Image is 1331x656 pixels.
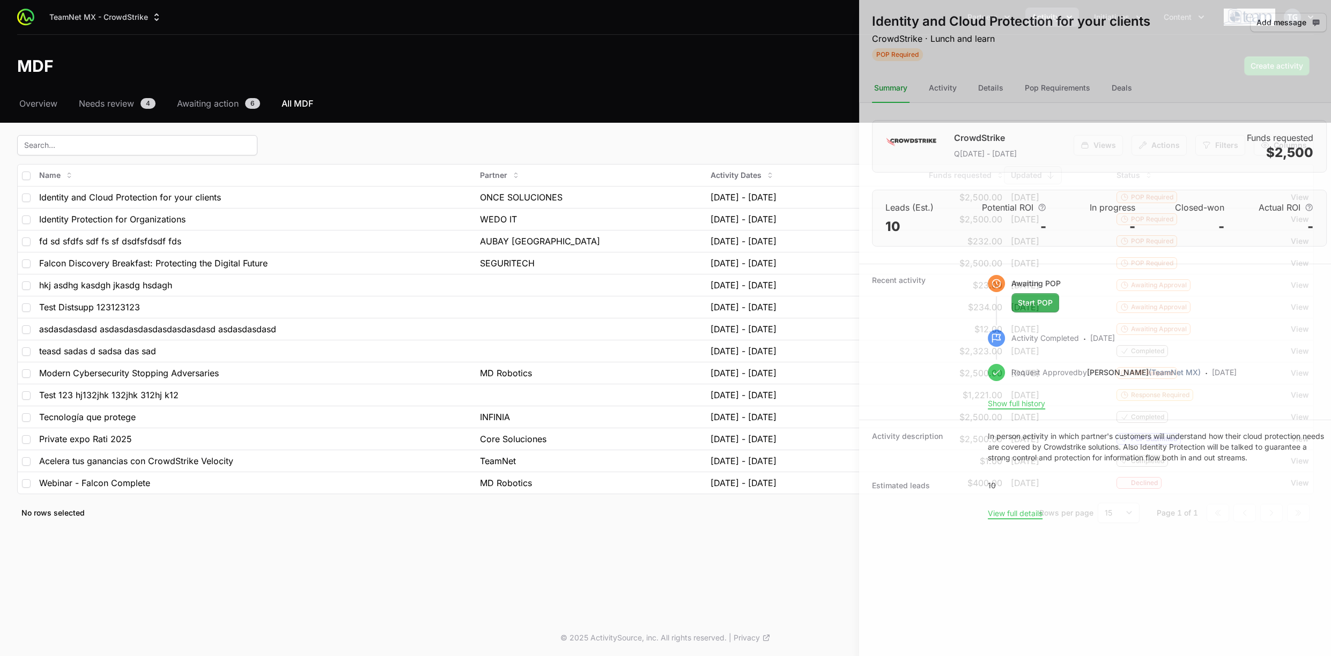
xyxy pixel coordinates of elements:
[872,13,1150,30] h1: Identity and Cloud Protection for your clients
[1256,16,1320,29] span: Add message
[1212,368,1237,377] time: [DATE]
[988,399,1045,408] button: Show full history
[872,32,1150,45] p: CrowdStrike · Lunch and learn
[954,131,1017,146] h1: CrowdStrike
[1250,13,1327,61] div: Activity actions
[872,47,1150,61] span: Activity Status
[1149,368,1201,377] span: (TeamNet MX)
[1247,131,1313,144] dt: Funds requested
[1090,333,1115,342] time: [DATE]
[976,74,1005,103] div: Details
[872,275,975,409] dt: Recent activity
[885,201,957,214] dt: Leads (Est.)
[1063,201,1135,214] dt: In progress
[1011,367,1201,381] p: Request Approved by
[885,131,937,153] img: CrowdStrike
[1205,366,1208,381] span: ·
[1247,144,1313,161] dd: $2,500
[927,74,959,103] div: Activity
[872,480,975,491] dt: Estimated leads
[1018,296,1053,309] span: Start POP
[1063,218,1135,235] dd: -
[988,431,1327,463] dd: In person activity in which partner's customers will understand how their cloud protection needs ...
[1011,279,1061,288] span: Awaiting POP
[885,218,957,235] dd: 10
[1087,368,1201,377] a: [PERSON_NAME](TeamNet MX)
[1011,293,1059,312] button: Start POP
[1152,218,1224,235] dd: -
[872,431,975,463] dt: Activity description
[988,275,1237,398] ul: Activity history timeline
[1152,201,1224,214] dt: Closed-won
[1250,13,1327,32] button: Add message
[1241,201,1313,214] dt: Actual ROI
[1011,333,1079,347] p: Activity Completed
[974,201,1046,214] dt: Potential ROI
[1110,74,1134,103] div: Deals
[954,148,1017,161] p: Q[DATE] - [DATE]
[988,480,996,491] dd: 10
[1023,74,1092,103] div: Pop Requirements
[988,509,1042,518] button: View full details
[1083,332,1086,347] span: ·
[974,218,1046,235] dd: -
[1241,218,1313,235] dd: -
[872,74,909,103] div: Summary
